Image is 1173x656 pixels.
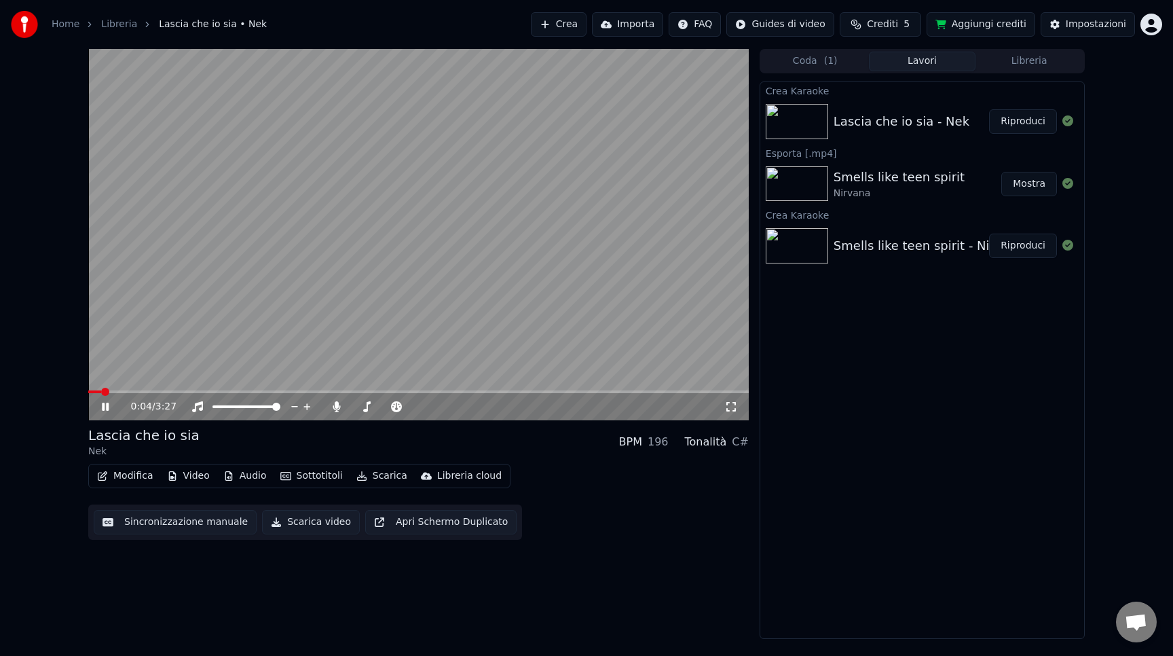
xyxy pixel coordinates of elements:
[869,52,976,71] button: Lavori
[531,12,586,37] button: Crea
[732,434,749,450] div: C#
[619,434,642,450] div: BPM
[904,18,910,31] span: 5
[52,18,267,31] nav: breadcrumb
[162,467,215,486] button: Video
[101,18,137,31] a: Libreria
[762,52,869,71] button: Coda
[88,426,200,445] div: Lascia che io sia
[824,54,838,68] span: ( 1 )
[989,234,1057,258] button: Riproduci
[989,109,1057,134] button: Riproduci
[1116,602,1157,642] div: Aprire la chat
[834,236,1024,255] div: Smells like teen spirit - Nirvana
[685,434,727,450] div: Tonalità
[927,12,1035,37] button: Aggiungi crediti
[592,12,663,37] button: Importa
[760,145,1084,161] div: Esporta [.mp4]
[834,168,965,187] div: Smells like teen spirit
[760,206,1084,223] div: Crea Karaoke
[975,52,1083,71] button: Libreria
[437,469,502,483] div: Libreria cloud
[760,82,1084,98] div: Crea Karaoke
[131,400,152,414] span: 0:04
[155,400,176,414] span: 3:27
[351,467,413,486] button: Scarica
[1066,18,1126,31] div: Impostazioni
[726,12,834,37] button: Guides di video
[648,434,669,450] div: 196
[92,467,159,486] button: Modifica
[94,510,257,534] button: Sincronizzazione manuale
[88,445,200,458] div: Nek
[834,112,969,131] div: Lascia che io sia - Nek
[159,18,267,31] span: Lascia che io sia • Nek
[52,18,79,31] a: Home
[669,12,721,37] button: FAQ
[262,510,360,534] button: Scarica video
[275,467,348,486] button: Sottotitoli
[840,12,921,37] button: Crediti5
[1001,172,1057,196] button: Mostra
[867,18,898,31] span: Crediti
[1041,12,1135,37] button: Impostazioni
[834,187,965,200] div: Nirvana
[11,11,38,38] img: youka
[131,400,164,414] div: /
[218,467,272,486] button: Audio
[365,510,517,534] button: Apri Schermo Duplicato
